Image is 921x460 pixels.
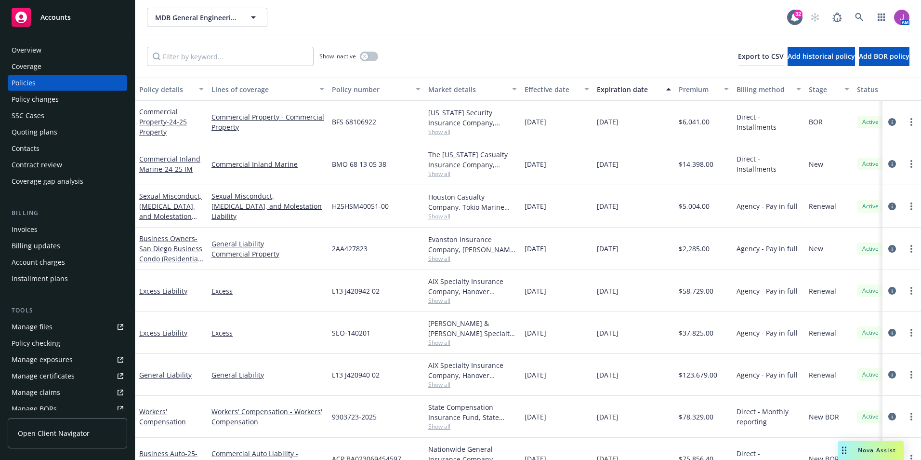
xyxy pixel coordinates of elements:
[211,112,324,132] a: Commercial Property - Commercial Property
[428,84,506,95] div: Market details
[332,84,410,95] div: Policy number
[809,286,836,296] span: Renewal
[12,319,53,335] div: Manage files
[861,286,880,295] span: Active
[737,154,801,174] span: Direct - Installments
[828,8,847,27] a: Report a Bug
[332,286,380,296] span: L13 J420942 02
[525,117,546,127] span: [DATE]
[809,412,839,422] span: New BOR
[525,412,546,422] span: [DATE]
[428,422,517,431] span: Show all
[861,202,880,211] span: Active
[521,78,593,101] button: Effective date
[428,338,517,347] span: Show all
[8,92,127,107] a: Policy changes
[12,352,73,367] div: Manage exposures
[12,108,44,123] div: SSC Cases
[861,160,880,168] span: Active
[155,13,238,23] span: MDB General Engineering, Inc
[139,407,186,426] a: Workers' Compensation
[525,328,546,338] span: [DATE]
[737,370,798,380] span: Agency - Pay in full
[525,84,579,95] div: Effective date
[8,124,127,140] a: Quoting plans
[428,149,517,170] div: The [US_STATE] Casualty Insurance Company, Liberty Mutual
[211,239,324,249] a: General Liability
[211,191,324,221] a: Sexual Misconduct, [MEDICAL_DATA], and Molestation Liability
[208,78,328,101] button: Lines of coverage
[805,8,825,27] a: Start snowing
[809,370,836,380] span: Renewal
[139,286,187,296] a: Excess Liability
[838,441,850,460] div: Drag to move
[809,244,823,254] span: New
[332,117,376,127] span: BFS 68106922
[8,306,127,315] div: Tools
[332,201,389,211] span: H25HSM40051-00
[861,412,880,421] span: Active
[428,380,517,389] span: Show all
[332,328,370,338] span: SEO-140201
[8,141,127,156] a: Contacts
[139,234,202,273] a: Business Owners
[525,201,546,211] span: [DATE]
[12,42,41,58] div: Overview
[147,8,267,27] button: MDB General Engineering, Inc
[12,336,60,351] div: Policy checking
[906,201,917,212] a: more
[8,108,127,123] a: SSC Cases
[135,78,208,101] button: Policy details
[738,52,784,61] span: Export to CSV
[679,412,713,422] span: $78,329.00
[139,370,192,379] a: General Liability
[8,352,127,367] span: Manage exposures
[12,368,75,384] div: Manage certificates
[332,244,368,254] span: 2AA427823
[8,4,127,31] a: Accounts
[428,170,517,178] span: Show all
[332,412,377,422] span: 9303723-2025
[886,411,898,422] a: circleInformation
[211,286,324,296] a: Excess
[857,84,916,95] div: Status
[12,401,57,417] div: Manage BORs
[906,327,917,338] a: more
[139,191,202,231] a: Sexual Misconduct, [MEDICAL_DATA], and Molestation Liability
[886,116,898,128] a: circleInformation
[906,243,917,255] a: more
[525,244,546,254] span: [DATE]
[809,84,839,95] div: Stage
[597,159,618,169] span: [DATE]
[872,8,891,27] a: Switch app
[428,402,517,422] div: State Compensation Insurance Fund, State Compensation Insurance Fund (SCIF)
[737,286,798,296] span: Agency - Pay in full
[428,297,517,305] span: Show all
[428,192,517,212] div: Houston Casualty Company, Tokio Marine HCC
[8,319,127,335] a: Manage files
[211,406,324,427] a: Workers' Compensation - Workers' Compensation
[8,174,127,189] a: Coverage gap analysis
[737,406,801,427] span: Direct - Monthly reporting
[525,159,546,169] span: [DATE]
[332,370,380,380] span: L13 J420940 02
[679,159,713,169] span: $14,398.00
[428,276,517,297] div: AIX Specialty Insurance Company, Hanover Insurance Group, Brown & Riding Insurance Services, Inc.
[8,42,127,58] a: Overview
[838,441,904,460] button: Nova Assist
[886,285,898,297] a: circleInformation
[788,52,855,61] span: Add historical policy
[675,78,733,101] button: Premium
[906,285,917,297] a: more
[424,78,521,101] button: Market details
[428,255,517,263] span: Show all
[886,243,898,255] a: circleInformation
[794,10,803,18] div: 32
[809,201,836,211] span: Renewal
[428,360,517,380] div: AIX Specialty Insurance Company, Hanover Insurance Group, Brown & Riding Insurance Services, Inc.
[679,328,713,338] span: $37,825.00
[332,159,386,169] span: BMO 68 13 05 38
[428,128,517,136] span: Show all
[809,117,823,127] span: BOR
[18,428,90,438] span: Open Client Navigator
